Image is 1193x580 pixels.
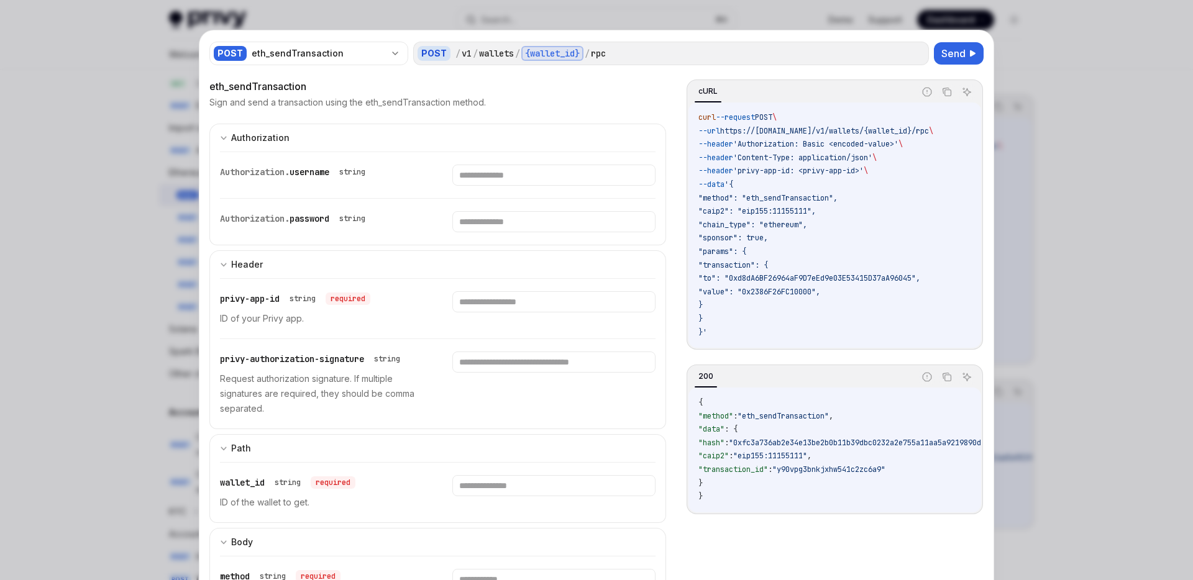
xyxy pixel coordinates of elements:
[695,369,717,384] div: 200
[209,434,666,462] button: expand input section
[209,124,666,152] button: expand input section
[738,411,829,421] span: "eth_sendTransaction"
[733,451,807,461] span: "eip155:11155111"
[214,46,247,61] div: POST
[772,464,885,474] span: "y90vpg3bnkjxhw541c2zc6a9"
[311,476,355,489] div: required
[209,250,666,278] button: expand input section
[220,293,280,304] span: privy-app-id
[220,371,423,416] p: Request authorization signature. If multiple signatures are required, they should be comma separa...
[220,211,370,226] div: Authorization.password
[698,233,768,243] span: "sponsor": true,
[698,179,724,189] span: --data
[934,42,984,65] button: Send
[729,451,733,461] span: :
[252,47,385,60] div: eth_sendTransaction
[698,139,733,149] span: --header
[941,46,966,61] span: Send
[898,139,903,149] span: \
[872,153,877,163] span: \
[755,112,772,122] span: POST
[698,273,920,283] span: "to": "0xd8dA6BF26964aF9D7eEd9e03E53415D37aA96045",
[698,260,768,270] span: "transaction": {
[733,153,872,163] span: 'Content-Type: application/json'
[209,96,486,109] p: Sign and send a transaction using the eth_sendTransaction method.
[698,166,733,176] span: --header
[698,397,703,407] span: {
[698,424,724,434] span: "data"
[919,84,935,100] button: Report incorrect code
[231,130,290,145] div: Authorization
[698,153,733,163] span: --header
[698,247,746,256] span: "params": {
[591,47,606,60] div: rpc
[231,257,263,272] div: Header
[729,438,1025,448] span: "0xfc3a736ab2e34e13be2b0b11b39dbc0232a2e755a11aa5a9219890d3b2c6c7d8"
[772,112,777,122] span: \
[290,166,329,178] span: username
[220,311,423,326] p: ID of your Privy app.
[698,193,838,203] span: "method": "eth_sendTransaction",
[220,291,370,306] div: privy-app-id
[829,411,833,421] span: ,
[220,475,355,490] div: wallet_id
[220,351,405,366] div: privy-authorization-signature
[698,220,807,230] span: "chain_type": "ethereum",
[720,126,929,136] span: https://[DOMAIN_NAME]/v1/wallets/{wallet_id}/rpc
[698,464,768,474] span: "transaction_id"
[698,300,703,310] span: }
[698,287,820,297] span: "value": "0x2386F26FC10000",
[220,166,290,178] span: Authorization.
[695,84,721,99] div: cURL
[220,477,265,488] span: wallet_id
[716,112,755,122] span: --request
[724,438,729,448] span: :
[724,424,738,434] span: : {
[209,40,408,66] button: POSTeth_sendTransaction
[479,47,514,60] div: wallets
[585,47,590,60] div: /
[209,528,666,556] button: expand input section
[724,179,733,189] span: '{
[698,206,816,216] span: "caip2": "eip155:11155111",
[768,464,772,474] span: :
[864,166,868,176] span: \
[326,292,370,305] div: required
[698,491,703,501] span: }
[929,126,933,136] span: \
[939,84,955,100] button: Copy the contents from the code block
[698,478,703,488] span: }
[473,47,478,60] div: /
[455,47,460,60] div: /
[231,441,251,456] div: Path
[209,79,666,94] div: eth_sendTransaction
[698,411,733,421] span: "method"
[919,369,935,385] button: Report incorrect code
[220,353,364,365] span: privy-authorization-signature
[959,84,975,100] button: Ask AI
[807,451,811,461] span: ,
[515,47,520,60] div: /
[698,314,703,324] span: }
[220,165,370,179] div: Authorization.username
[418,46,450,61] div: POST
[698,327,707,337] span: }'
[220,495,423,510] p: ID of the wallet to get.
[290,213,329,224] span: password
[231,535,253,550] div: Body
[733,166,864,176] span: 'privy-app-id: <privy-app-id>'
[733,411,738,421] span: :
[521,46,583,61] div: {wallet_id}
[959,369,975,385] button: Ask AI
[698,451,729,461] span: "caip2"
[698,112,716,122] span: curl
[939,369,955,385] button: Copy the contents from the code block
[462,47,472,60] div: v1
[733,139,898,149] span: 'Authorization: Basic <encoded-value>'
[698,438,724,448] span: "hash"
[698,126,720,136] span: --url
[220,213,290,224] span: Authorization.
